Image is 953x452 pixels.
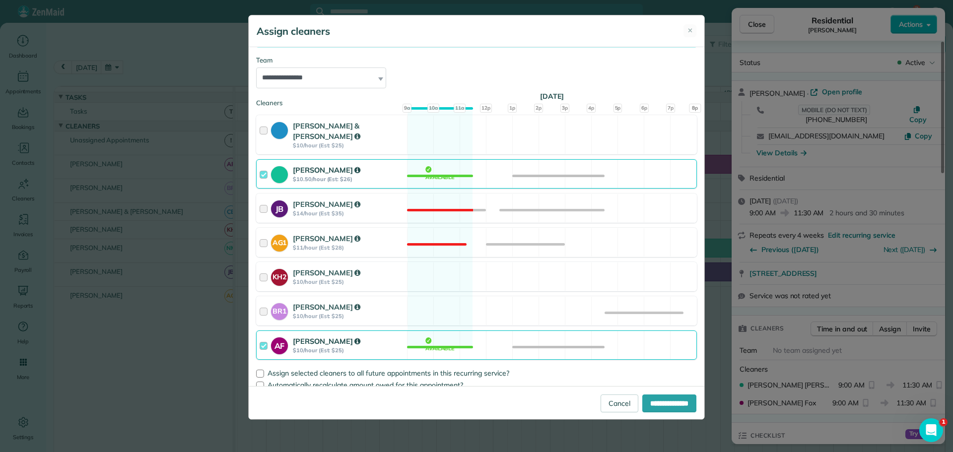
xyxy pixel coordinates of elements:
strong: $10.50/hour (Est: $26) [293,176,404,183]
h5: Assign cleaners [257,24,330,38]
strong: BR1 [271,303,288,317]
strong: $10/hour (Est: $25) [293,278,404,285]
strong: [PERSON_NAME] [293,336,360,346]
div: Cleaners [256,98,697,101]
strong: JB [271,200,288,215]
span: 1 [940,418,948,426]
strong: $14/hour (Est: $35) [293,210,404,217]
strong: [PERSON_NAME] [293,165,360,175]
strong: [PERSON_NAME] [293,234,360,243]
strong: $10/hour (Est: $25) [293,313,404,320]
strong: [PERSON_NAME] [293,268,360,277]
div: Team [256,56,697,65]
strong: [PERSON_NAME] [293,199,360,209]
strong: KH2 [271,269,288,282]
span: Automatically recalculate amount owed for this appointment? [268,381,463,389]
span: Assign selected cleaners to all future appointments in this recurring service? [268,369,509,378]
strong: $10/hour (Est: $25) [293,142,404,149]
strong: AG1 [271,235,288,248]
iframe: Intercom live chat [919,418,943,442]
strong: AF [271,337,288,352]
strong: [PERSON_NAME] [293,302,360,312]
strong: $11/hour (Est: $28) [293,244,404,251]
strong: $10/hour (Est: $25) [293,347,404,354]
a: Cancel [601,394,638,412]
strong: [PERSON_NAME] & [PERSON_NAME] [293,121,360,141]
span: ✕ [687,26,693,36]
